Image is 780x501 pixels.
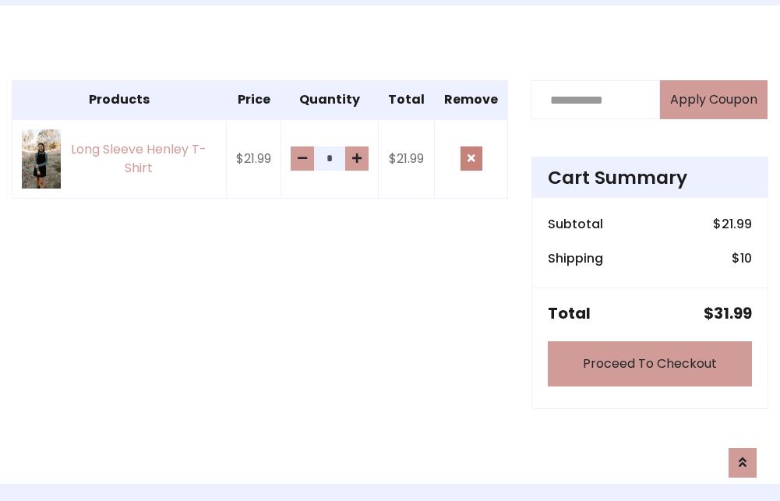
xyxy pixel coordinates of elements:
th: Total [379,81,435,120]
h6: $ [732,251,752,266]
h4: Cart Summary [548,167,752,189]
td: $21.99 [227,119,281,198]
a: Proceed To Checkout [548,341,752,386]
h6: Subtotal [548,217,603,231]
th: Products [12,81,227,120]
h6: $ [713,217,752,231]
th: Price [227,81,281,120]
h5: Total [548,304,591,323]
span: 31.99 [714,302,752,324]
h6: Shipping [548,251,603,266]
h5: $ [704,304,752,323]
button: Apply Coupon [660,80,768,119]
span: 10 [740,249,752,267]
th: Quantity [281,81,379,120]
span: 21.99 [722,215,752,233]
td: $21.99 [379,119,435,198]
a: Long Sleeve Henley T-Shirt [22,129,217,188]
th: Remove [435,81,508,120]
